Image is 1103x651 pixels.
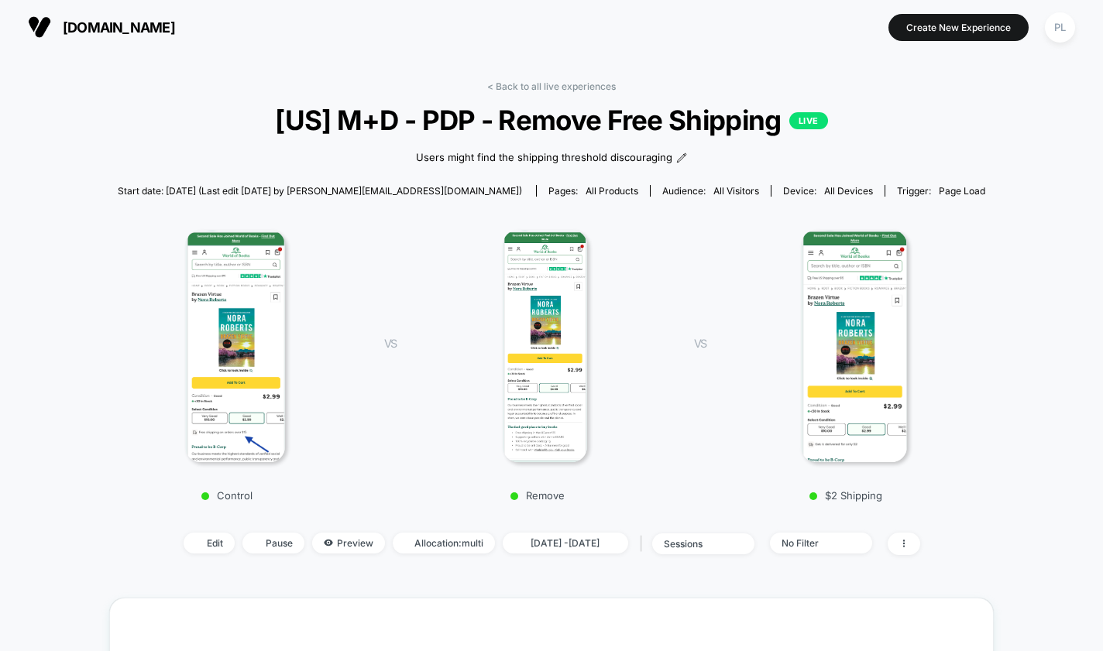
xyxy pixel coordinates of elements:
[101,489,352,502] p: Control
[939,185,985,197] span: Page Load
[824,185,873,197] span: all devices
[416,150,672,166] span: Users might find the shipping threshold discouraging
[23,15,180,39] button: [DOMAIN_NAME]
[782,537,844,549] div: No Filter
[664,538,726,550] div: sessions
[412,489,663,502] p: Remove
[184,533,235,553] span: Edit
[548,185,638,197] div: Pages:
[662,185,759,197] div: Audience:
[312,533,385,553] span: Preview
[503,533,628,553] span: [DATE] - [DATE]
[771,185,885,197] span: Device:
[118,185,522,197] span: Start date: [DATE] (Last edit [DATE] by [PERSON_NAME][EMAIL_ADDRESS][DOMAIN_NAME])
[722,489,971,502] p: $2 Shipping
[63,19,175,36] span: [DOMAIN_NAME]
[897,185,985,197] div: Trigger:
[713,185,759,197] span: All Visitors
[801,230,907,462] img: $2 Shipping main
[789,112,828,129] p: LIVE
[888,14,1029,41] button: Create New Experience
[503,230,587,462] img: Remove main
[586,185,638,197] span: all products
[487,81,616,92] a: < Back to all live experiences
[393,533,495,553] span: Allocation: multi
[384,337,397,350] span: VS
[1040,12,1080,43] button: PL
[1045,12,1075,43] div: PL
[28,15,51,39] img: Visually logo
[636,533,652,555] span: |
[153,104,949,136] span: [US] M+D - PDP - Remove Free Shipping
[242,533,304,553] span: Pause
[185,230,286,462] img: Control main
[694,337,706,350] span: VS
